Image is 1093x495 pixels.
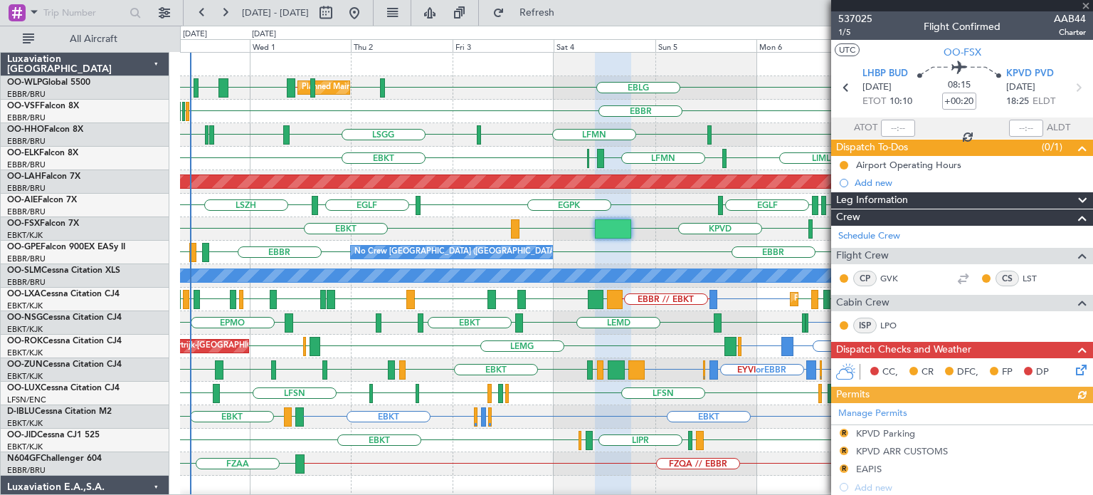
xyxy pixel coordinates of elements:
button: UTC [835,43,860,56]
span: OO-SLM [7,266,41,275]
div: Flight Confirmed [924,19,1000,34]
span: ATOT [854,121,877,135]
span: ALDT [1047,121,1070,135]
span: OO-AIE [7,196,38,204]
button: Refresh [486,1,571,24]
a: EBBR/BRU [7,277,46,288]
span: Refresh [507,8,567,18]
span: OO-LXA [7,290,41,298]
span: ELDT [1033,95,1055,109]
a: EBKT/KJK [7,348,43,358]
a: D-IBLUCessna Citation M2 [7,407,112,416]
span: OO-FSX [944,45,981,60]
span: FP [1002,365,1013,380]
div: [DATE] [252,28,276,41]
a: EBBR/BRU [7,183,46,194]
a: LST [1023,272,1055,285]
span: OO-ZUN [7,360,43,369]
span: [DATE] [862,80,892,95]
span: N604GF [7,454,41,463]
div: CS [996,271,1019,286]
div: ISP [853,318,877,333]
span: OO-LUX [7,384,41,392]
a: EBKT/KJK [7,324,43,335]
span: 1/5 [838,26,872,38]
a: EBBR/BRU [7,113,46,123]
div: Thu 2 [351,39,453,52]
span: 08:15 [948,78,971,93]
a: EBBR/BRU [7,207,46,217]
a: OO-AIEFalcon 7X [7,196,77,204]
span: KPVD PVD [1006,67,1054,81]
div: Tue 30 [148,39,250,52]
span: ETOT [862,95,886,109]
a: EBBR/BRU [7,136,46,147]
div: Sun 5 [655,39,757,52]
span: OO-HHO [7,125,44,134]
div: Mon 6 [756,39,858,52]
a: GVK [880,272,912,285]
span: OO-WLP [7,78,42,87]
div: AOG Maint Kortrijk-[GEOGRAPHIC_DATA] [124,335,279,357]
span: AAB44 [1054,11,1086,26]
span: [DATE] [1006,80,1035,95]
a: EBKT/KJK [7,371,43,382]
a: OO-ROKCessna Citation CJ4 [7,337,122,345]
a: EBBR/BRU [7,89,46,100]
span: OO-GPE [7,243,41,251]
a: Schedule Crew [838,229,900,244]
a: OO-ZUNCessna Citation CJ4 [7,360,122,369]
div: Airport Operating Hours [856,159,961,171]
a: EBKT/KJK [7,230,43,241]
a: EBKT/KJK [7,301,43,311]
span: All Aircraft [37,34,150,44]
span: (0/1) [1042,140,1062,155]
span: D-IBLU [7,407,35,416]
a: EBKT/KJK [7,442,43,452]
span: DFC, [957,365,978,380]
span: 10:10 [889,95,912,109]
div: Fri 3 [453,39,554,52]
a: OO-LAHFalcon 7X [7,172,80,181]
span: Charter [1054,26,1086,38]
a: OO-HHOFalcon 8X [7,125,83,134]
a: EBBR/BRU [7,254,46,264]
a: OO-ELKFalcon 8X [7,149,78,157]
a: OO-LXACessna Citation CJ4 [7,290,120,298]
div: Add new [855,177,1086,189]
span: Dispatch Checks and Weather [836,342,971,358]
span: OO-LAH [7,172,41,181]
a: OO-WLPGlobal 5500 [7,78,90,87]
span: Flight Crew [836,248,889,264]
span: DP [1036,365,1049,380]
a: EBKT/KJK [7,418,43,429]
span: Leg Information [836,192,908,209]
button: All Aircraft [16,28,154,51]
span: CC, [882,365,898,380]
a: EBBR/BRU [7,160,46,170]
a: LPO [880,319,912,332]
div: Planned Maint Kortrijk-[GEOGRAPHIC_DATA] [794,288,960,310]
a: OO-VSFFalcon 8X [7,102,79,110]
div: Wed 1 [250,39,352,52]
div: CP [853,271,877,286]
span: OO-ELK [7,149,39,157]
span: Crew [836,209,860,226]
span: OO-ROK [7,337,43,345]
span: OO-NSG [7,313,43,322]
span: Cabin Crew [836,295,889,311]
div: [DATE] [183,28,207,41]
a: OO-SLMCessna Citation XLS [7,266,120,275]
div: No Crew [GEOGRAPHIC_DATA] ([GEOGRAPHIC_DATA] National) [354,241,593,263]
div: Planned Maint Milan (Linate) [302,77,404,98]
a: N604GFChallenger 604 [7,454,102,463]
span: OO-JID [7,431,37,439]
span: 537025 [838,11,872,26]
a: OO-NSGCessna Citation CJ4 [7,313,122,322]
input: Trip Number [43,2,125,24]
div: Sat 4 [554,39,655,52]
span: Dispatch To-Dos [836,140,908,156]
span: OO-VSF [7,102,40,110]
a: LFSN/ENC [7,395,46,405]
span: LHBP BUD [862,67,908,81]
